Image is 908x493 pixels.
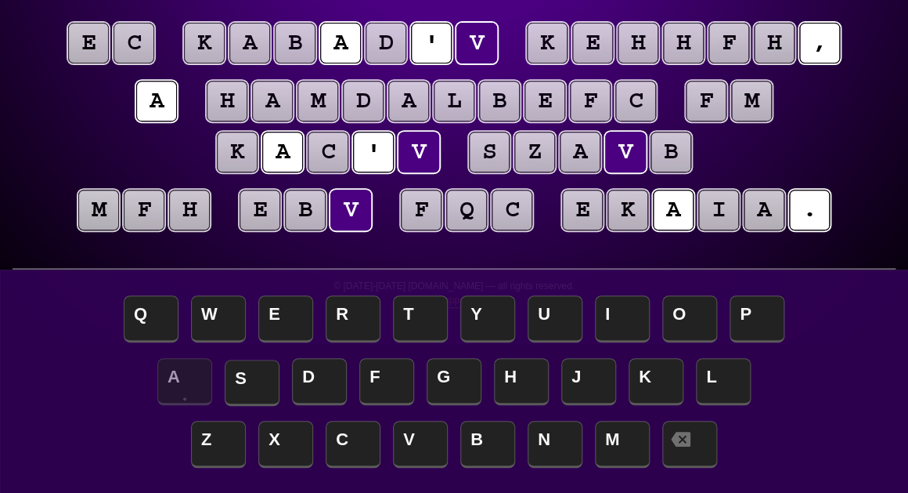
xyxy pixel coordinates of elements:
[460,421,515,468] span: B
[258,295,313,343] span: E
[653,190,694,230] puzzle-tile: a
[229,23,270,63] puzzle-tile: a
[615,81,656,121] puzzle-tile: c
[427,358,481,405] span: G
[524,81,565,121] puzzle-tile: e
[460,295,515,343] span: Y
[789,190,830,230] puzzle-tile: .
[366,23,406,63] puzzle-tile: d
[492,190,532,230] puzzle-tile: c
[605,132,646,172] puzzle-tile: v
[262,132,303,172] puzzle-tile: a
[393,421,448,468] span: V
[514,132,555,172] puzzle-tile: z
[562,190,603,230] puzzle-tile: e
[629,358,683,405] span: K
[124,295,178,343] span: Q
[708,23,749,63] puzzle-tile: f
[401,190,441,230] puzzle-tile: f
[78,190,119,230] puzzle-tile: m
[326,421,380,468] span: C
[446,190,487,230] puzzle-tile: q
[157,358,212,405] span: A
[217,132,258,172] puzzle-tile: k
[570,81,611,121] puzzle-tile: f
[258,421,313,468] span: X
[398,132,439,172] puzzle-tile: v
[225,360,279,406] span: S
[207,81,247,121] puzzle-tile: h
[607,190,648,230] puzzle-tile: k
[698,190,739,230] puzzle-tile: i
[595,295,650,343] span: I
[595,421,650,468] span: M
[191,421,246,468] span: Z
[799,23,840,63] puzzle-tile: ,
[456,23,497,63] puzzle-tile: v
[68,23,109,63] puzzle-tile: e
[650,132,691,172] puzzle-tile: b
[275,23,315,63] puzzle-tile: b
[285,190,326,230] puzzle-tile: b
[240,190,280,230] puzzle-tile: e
[169,190,210,230] puzzle-tile: h
[184,23,225,63] puzzle-tile: k
[696,358,751,405] span: L
[393,295,448,343] span: T
[527,23,567,63] puzzle-tile: k
[113,23,154,63] puzzle-tile: c
[572,23,613,63] puzzle-tile: e
[754,23,794,63] puzzle-tile: h
[191,295,246,343] span: W
[479,81,520,121] puzzle-tile: b
[411,23,452,63] puzzle-tile: '
[136,81,177,121] puzzle-tile: a
[359,358,414,405] span: F
[686,81,726,121] puzzle-tile: f
[528,421,582,468] span: N
[252,81,293,121] puzzle-tile: a
[618,23,658,63] puzzle-tile: h
[297,81,338,121] puzzle-tile: m
[326,295,380,343] span: R
[353,132,394,172] puzzle-tile: '
[124,190,164,230] puzzle-tile: f
[308,132,348,172] puzzle-tile: c
[662,295,717,343] span: O
[320,23,361,63] puzzle-tile: a
[528,295,582,343] span: U
[744,190,784,230] puzzle-tile: a
[494,358,549,405] span: H
[330,190,371,230] puzzle-tile: v
[561,358,616,405] span: J
[560,132,600,172] puzzle-tile: a
[343,81,384,121] puzzle-tile: d
[388,81,429,121] puzzle-tile: a
[469,132,510,172] puzzle-tile: s
[663,23,704,63] puzzle-tile: h
[434,81,474,121] puzzle-tile: l
[731,81,772,121] puzzle-tile: m
[292,358,347,405] span: D
[730,295,784,343] span: P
